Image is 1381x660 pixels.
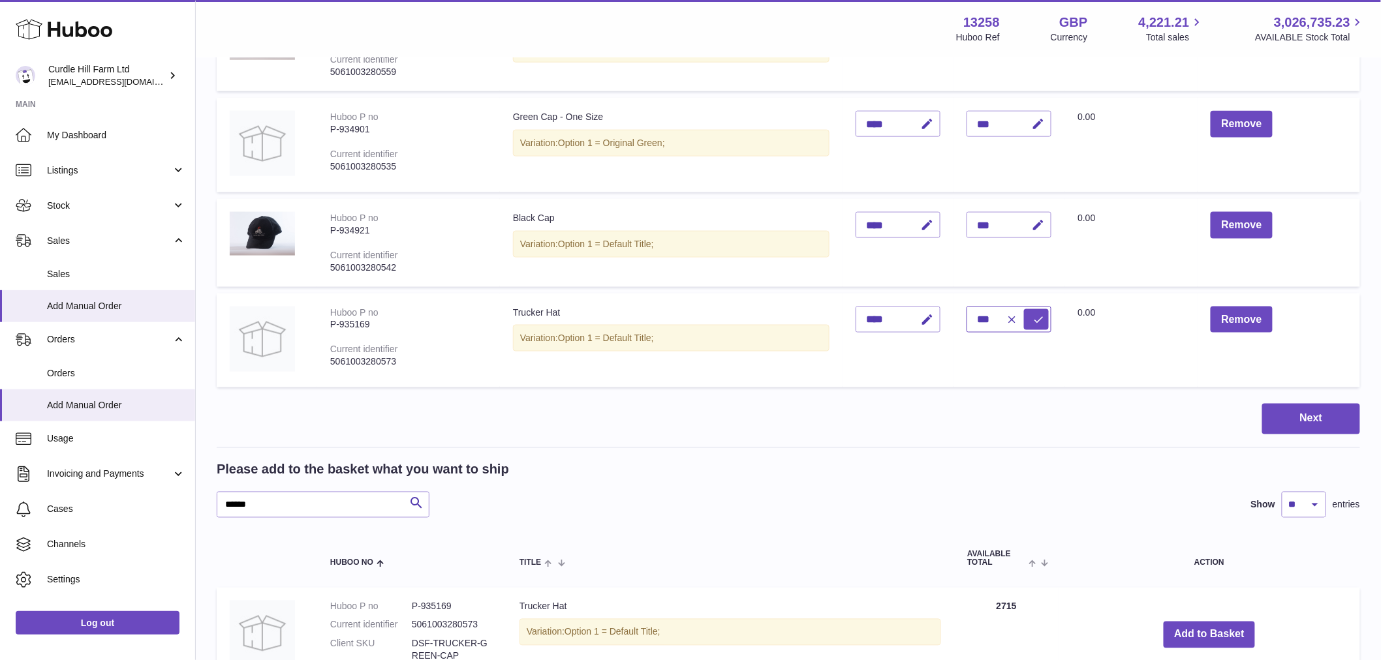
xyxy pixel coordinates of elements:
[967,550,1025,567] span: AVAILABLE Total
[330,619,412,631] dt: Current identifier
[330,160,487,173] div: 5061003280535
[330,344,398,354] div: Current identifier
[1255,31,1365,44] span: AVAILABLE Stock Total
[1211,307,1272,333] button: Remove
[47,573,185,586] span: Settings
[1255,14,1365,44] a: 3,026,735.23 AVAILABLE Stock Total
[47,268,185,280] span: Sales
[513,130,830,157] div: Variation:
[1078,307,1095,318] span: 0.00
[520,619,941,646] div: Variation:
[1078,213,1095,223] span: 0.00
[330,54,398,65] div: Current identifier
[513,231,830,258] div: Variation:
[330,112,379,122] div: Huboo P no
[1211,212,1272,239] button: Remove
[558,138,665,148] span: Option 1 = Original Green;
[330,149,398,159] div: Current identifier
[963,14,1000,31] strong: 13258
[230,307,295,372] img: Trucker Hat
[230,111,295,176] img: Green Cap - One Size
[16,66,35,85] img: internalAdmin-13258@internal.huboo.com
[48,63,166,88] div: Curdle Hill Farm Ltd
[1051,31,1088,44] div: Currency
[47,399,185,412] span: Add Manual Order
[330,224,487,237] div: P-934921
[565,627,660,637] span: Option 1 = Default Title;
[47,300,185,312] span: Add Manual Order
[1164,622,1255,648] button: Add to Basket
[330,213,379,223] div: Huboo P no
[1059,14,1087,31] strong: GBP
[330,250,398,260] div: Current identifier
[330,601,412,613] dt: Huboo P no
[1139,14,1190,31] span: 4,221.21
[48,76,192,87] span: [EMAIL_ADDRESS][DOMAIN_NAME]
[412,619,493,631] dd: 5061003280573
[1211,111,1272,138] button: Remove
[47,503,185,515] span: Cases
[330,355,487,368] div: 5061003280573
[330,318,487,331] div: P-935169
[47,538,185,550] span: Channels
[500,293,843,388] td: Trucker Hat
[1274,14,1350,31] span: 3,026,735.23
[558,239,654,249] span: Option 1 = Default Title;
[956,31,1000,44] div: Huboo Ref
[16,611,179,635] a: Log out
[47,235,172,247] span: Sales
[47,468,172,480] span: Invoicing and Payments
[1251,499,1275,511] label: Show
[500,98,843,192] td: Green Cap - One Size
[558,333,654,343] span: Option 1 = Default Title;
[330,262,487,274] div: 5061003280542
[513,325,830,352] div: Variation:
[1146,31,1204,44] span: Total sales
[47,432,185,445] span: Usage
[520,559,541,567] span: Title
[47,200,172,212] span: Stock
[412,601,493,613] dd: P-935169
[47,164,172,177] span: Listings
[47,129,185,142] span: My Dashboard
[217,461,509,479] h2: Please add to the basket what you want to ship
[1262,404,1360,434] button: Next
[330,559,373,567] span: Huboo no
[1333,499,1360,511] span: entries
[1078,112,1095,122] span: 0.00
[230,212,295,256] img: Black Cap
[47,333,172,346] span: Orders
[330,66,487,78] div: 5061003280559
[330,307,379,318] div: Huboo P no
[500,199,843,286] td: Black Cap
[330,123,487,136] div: P-934901
[1059,537,1360,580] th: Action
[47,367,185,380] span: Orders
[1139,14,1205,44] a: 4,221.21 Total sales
